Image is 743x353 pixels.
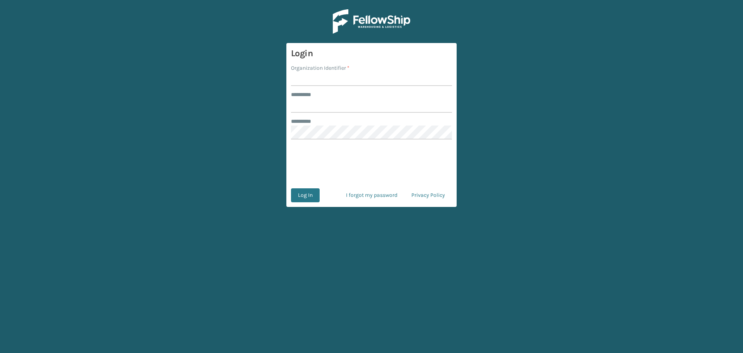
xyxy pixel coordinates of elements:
img: Logo [333,9,410,34]
button: Log In [291,188,320,202]
a: I forgot my password [339,188,404,202]
label: Organization Identifier [291,64,349,72]
h3: Login [291,48,452,59]
iframe: reCAPTCHA [313,149,430,179]
a: Privacy Policy [404,188,452,202]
